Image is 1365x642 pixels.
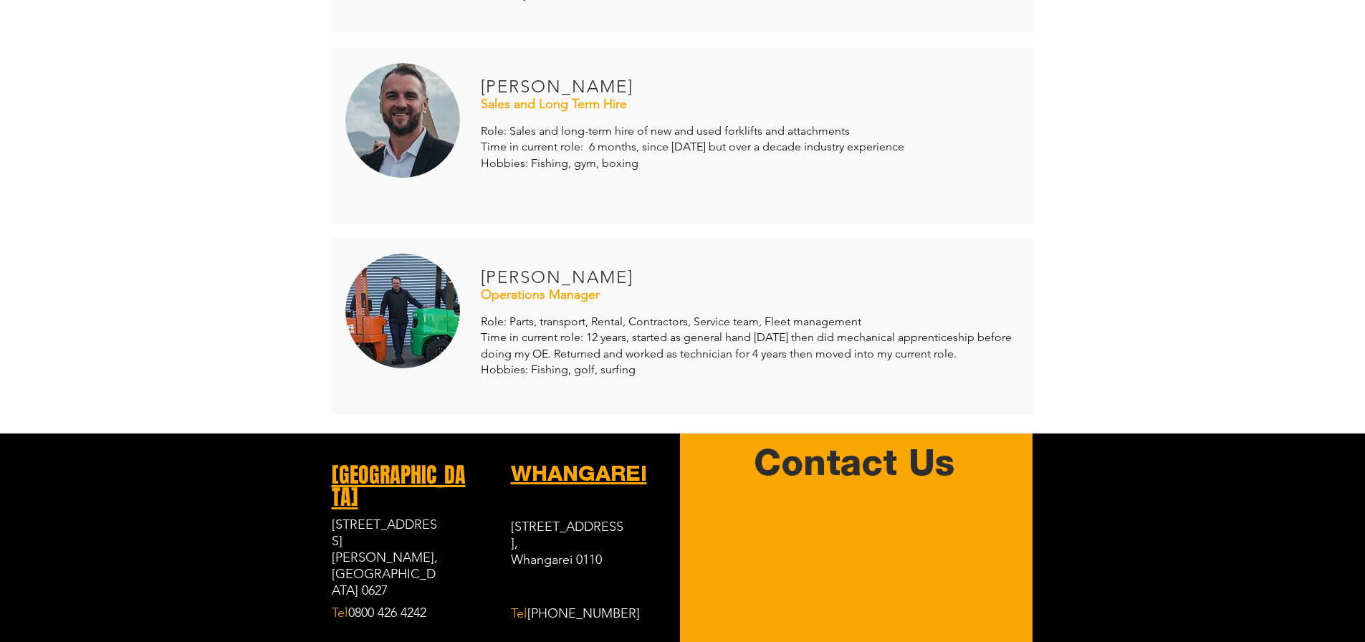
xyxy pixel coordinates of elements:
span: [PERSON_NAME] [481,267,633,287]
span: Time in current role: 6 months, since [DATE] but over a decade industry experience [481,140,904,153]
span: Role: Sales and long-term hire of new and used forklifts and attachments [481,124,850,138]
a: 0800 426 4242 [348,608,426,619]
span: , [514,535,518,551]
span: Time in current role: 12 years, started as general hand [DATE] then did mechanical apprenticeship... [481,330,1012,360]
span: Sales and Long Term Hire [481,96,627,112]
h2: Contact Us [697,443,1012,482]
span: Tel [332,605,348,621]
img: Paul.png [345,254,460,368]
span: [GEOGRAPHIC_DATA] 0627 [332,566,436,598]
span: Role: Parts, transport, Rental, Contractors, Service team, Fleet management [481,315,861,328]
span: [PERSON_NAME] [481,76,633,97]
a: WHANGAREI [511,460,647,486]
span: [GEOGRAPHIC_DATA] [332,459,466,513]
span: [STREET_ADDRESS][PERSON_NAME], [332,517,438,565]
span: 0800 426 4242 [348,605,426,621]
span: Operations Manager [481,287,600,302]
a: [GEOGRAPHIC_DATA] [332,463,466,511]
span: Hobbies: Fishing, golf, surfing [481,363,636,376]
img: Ryan.jpg [345,63,460,178]
a: [PHONE_NUMBER] [527,608,640,620]
span: Tel [511,605,527,621]
span: [STREET_ADDRESS] [511,519,623,551]
span: Whangarei 0110 [511,552,602,567]
span: [PHONE_NUMBER] [527,605,640,621]
span: Hobbies: Fishing, gym, boxing [481,156,638,170]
